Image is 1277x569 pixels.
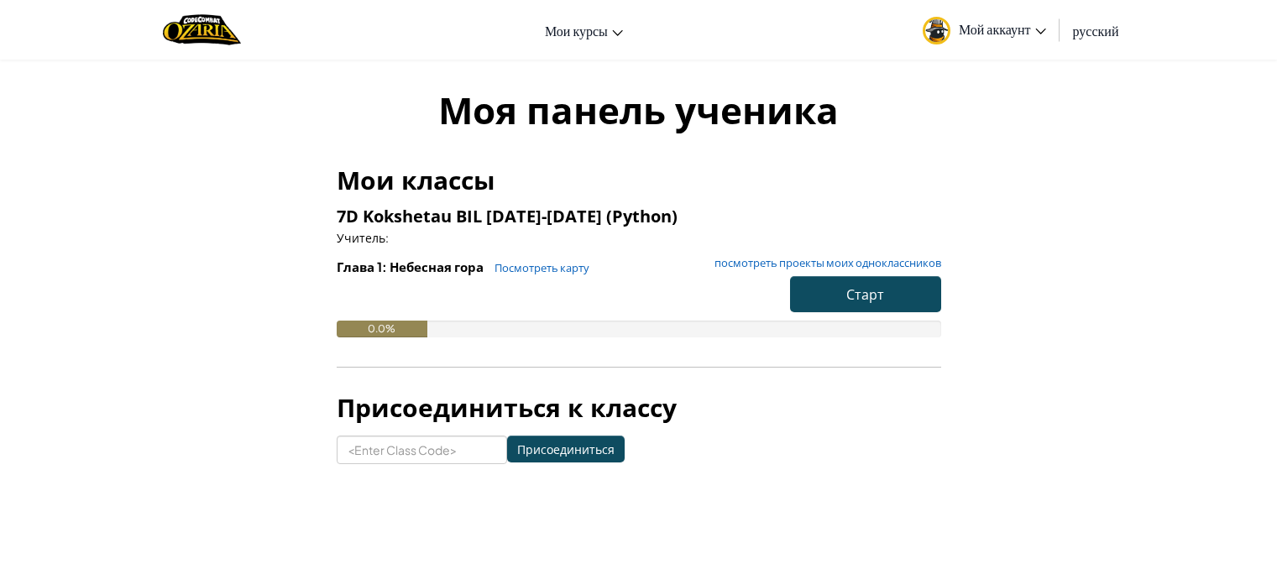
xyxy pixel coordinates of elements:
a: посмотреть проекты моих одноклассников [706,258,941,269]
span: 7D Kokshetau BIL [DATE]-[DATE] [337,205,606,227]
img: Home [163,13,241,47]
span: Мои курсы [545,22,608,39]
span: Глава 1: Небесная гора [337,258,486,274]
div: 0.0% [337,321,427,337]
a: Посмотреть карту [486,261,589,274]
span: Учитель [337,230,385,245]
span: (Python) [606,205,678,227]
a: русский [1065,8,1128,53]
span: : [385,230,389,245]
img: avatar [923,17,950,44]
span: русский [1073,22,1119,39]
h3: Мои классы [337,161,941,199]
a: Мой аккаунт [914,3,1055,56]
h3: Присоединиться к классу [337,389,941,426]
input: Присоединиться [507,436,625,462]
a: Ozaria by CodeCombat logo [163,13,241,47]
input: <Enter Class Code> [337,436,507,464]
h1: Моя панель ученика [337,84,941,136]
button: Старт [790,276,941,312]
span: Старт [846,285,884,303]
a: Мои курсы [536,8,631,53]
span: Мой аккаунт [959,20,1046,38]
